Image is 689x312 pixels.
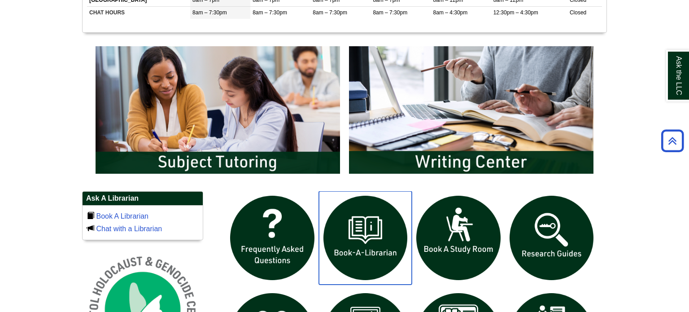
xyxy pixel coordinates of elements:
[253,9,287,16] span: 8am – 7:30pm
[433,9,468,16] span: 8am – 4:30pm
[412,191,505,285] img: book a study room icon links to book a study room web page
[96,225,162,233] a: Chat with a Librarian
[319,191,412,285] img: Book a Librarian icon links to book a librarian web page
[87,7,190,19] td: CHAT HOURS
[313,9,347,16] span: 8am – 7:30pm
[192,9,227,16] span: 8am – 7:30pm
[91,42,598,182] div: slideshow
[493,9,538,16] span: 12:30pm – 4:30pm
[91,42,344,178] img: Subject Tutoring Information
[570,9,586,16] span: Closed
[658,135,687,147] a: Back to Top
[505,191,598,285] img: Research Guides icon links to research guides web page
[373,9,407,16] span: 8am – 7:30pm
[226,191,319,285] img: frequently asked questions
[83,192,203,206] h2: Ask A Librarian
[96,212,148,220] a: Book A Librarian
[344,42,598,178] img: Writing Center Information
